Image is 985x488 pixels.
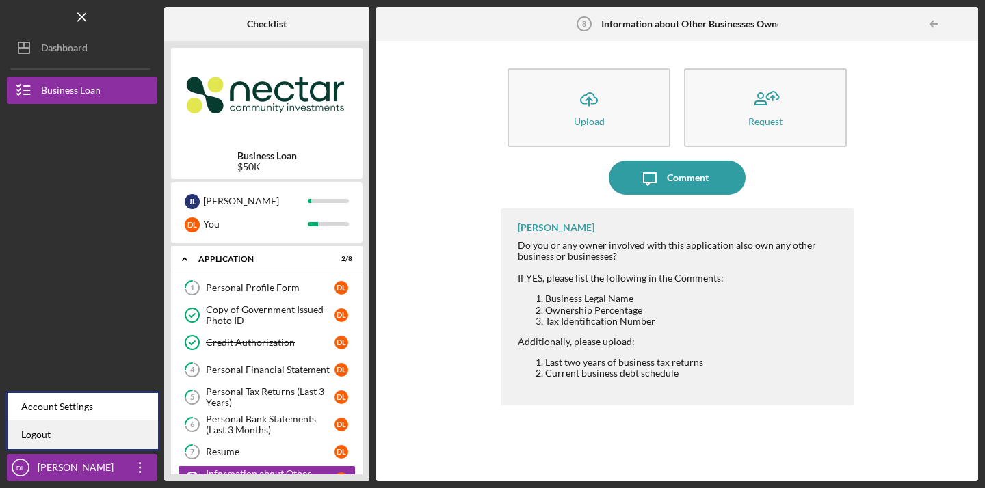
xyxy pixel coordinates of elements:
text: DL [16,464,25,472]
tspan: 7 [190,448,195,457]
button: DL[PERSON_NAME] [7,454,157,481]
div: $50K [237,161,297,172]
a: 4Personal Financial StatementDL [178,356,356,383]
b: Information about Other Businesses Owned [601,18,787,29]
div: Additionally, please upload: [518,336,840,347]
li: Last two years of business tax returns [545,357,840,368]
div: Personal Financial Statement [206,364,334,375]
div: D L [334,363,348,377]
tspan: 5 [190,393,194,402]
button: Comment [609,161,746,195]
div: Comment [667,161,709,195]
div: 2 / 8 [328,255,352,263]
div: D L [185,217,200,232]
tspan: 6 [190,420,195,429]
div: Copy of Government Issued Photo ID [206,304,334,326]
a: 7ResumeDL [178,438,356,465]
a: Logout [8,421,158,449]
div: Dashboard [41,34,88,65]
button: Dashboard [7,34,157,62]
div: Do you or any owner involved with this application also own any other business or businesses? [518,240,840,262]
div: Upload [574,116,605,126]
a: 1Personal Profile FormDL [178,274,356,301]
tspan: 1 [190,284,194,293]
li: Ownership Percentage [545,305,840,316]
div: Business Loan [41,77,101,107]
div: Personal Bank Statements (Last 3 Months) [206,414,334,435]
a: 6Personal Bank Statements (Last 3 Months)DL [178,411,356,438]
tspan: 4 [190,366,195,375]
div: D L [334,281,348,295]
div: D L [334,390,348,404]
tspan: 8 [582,20,586,28]
b: Business Loan [237,150,297,161]
button: Business Loan [7,77,157,104]
a: Copy of Government Issued Photo IDDL [178,301,356,329]
div: D L [334,472,348,486]
a: Credit AuthorizationDL [178,329,356,356]
div: D L [334,445,348,459]
div: Account Settings [8,393,158,421]
div: [PERSON_NAME] [34,454,123,485]
div: D L [334,418,348,431]
div: You [203,213,308,236]
li: Business Legal Name [545,293,840,304]
div: J L [185,194,200,209]
b: Checklist [247,18,287,29]
button: Request [684,68,847,147]
div: [PERSON_NAME] [518,222,594,233]
div: Credit Authorization [206,337,334,348]
div: D L [334,336,348,349]
div: Personal Tax Returns (Last 3 Years) [206,386,334,408]
li: Tax Identification Number [545,316,840,327]
div: Resume [206,446,334,457]
div: Request [748,116,783,126]
li: Current business debt schedule [545,368,840,379]
div: If YES, please list the following in the Comments: [518,273,840,284]
img: Product logo [171,55,363,137]
button: Upload [508,68,670,147]
div: Application [198,255,318,263]
div: D L [334,308,348,322]
div: [PERSON_NAME] [203,189,308,213]
div: Personal Profile Form [206,282,334,293]
a: 5Personal Tax Returns (Last 3 Years)DL [178,383,356,411]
